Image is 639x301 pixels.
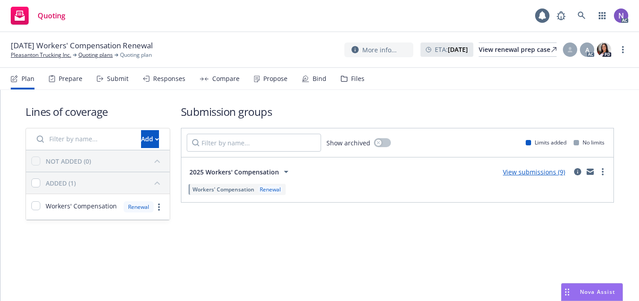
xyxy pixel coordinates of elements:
span: 2025 Workers' Compensation [189,167,279,177]
div: Plan [21,75,34,82]
div: Drag to move [562,284,573,301]
a: View renewal prep case [479,42,557,57]
h1: Lines of coverage [26,104,170,119]
span: Workers' Compensation [46,201,117,211]
div: Propose [263,75,287,82]
span: Workers' Compensation [193,186,254,193]
div: Renewal [258,186,283,193]
div: Add [141,131,159,148]
a: Quoting plans [78,51,113,59]
a: Report a Bug [552,7,570,25]
a: more [597,166,608,177]
span: Quoting plan [120,51,152,59]
a: mail [585,166,596,177]
img: photo [614,8,628,23]
a: Search [573,7,591,25]
button: 2025 Workers' Compensation [187,163,294,181]
button: Nova Assist [561,283,623,301]
h1: Submission groups [181,104,614,119]
div: Prepare [59,75,82,82]
div: Submit [107,75,129,82]
div: No limits [574,139,605,146]
input: Filter by name... [187,134,321,152]
img: photo [597,42,611,57]
span: [DATE] Workers' Compensation Renewal [11,40,153,51]
a: more [618,44,628,55]
input: Filter by name... [31,130,136,148]
a: Quoting [7,3,69,28]
span: ETA : [435,45,468,54]
button: More info... [344,42,413,57]
button: NOT ADDED (0) [46,154,164,168]
button: ADDED (1) [46,176,164,190]
div: Compare [212,75,240,82]
a: Switch app [593,7,611,25]
div: Bind [313,75,326,82]
span: Show archived [326,138,370,148]
button: Add [141,130,159,148]
div: ADDED (1) [46,178,76,188]
span: Nova Assist [580,288,615,296]
a: more [154,202,164,212]
div: NOT ADDED (0) [46,157,91,166]
span: Quoting [38,12,65,19]
div: Renewal [124,201,154,212]
div: Responses [153,75,185,82]
div: Limits added [526,139,566,146]
div: View renewal prep case [479,43,557,56]
span: A [585,45,589,55]
a: Pleasanton Trucking Inc. [11,51,71,59]
div: Files [351,75,365,82]
a: View submissions (9) [503,168,565,176]
strong: [DATE] [448,45,468,54]
span: More info... [362,45,397,55]
a: circleInformation [572,166,583,177]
